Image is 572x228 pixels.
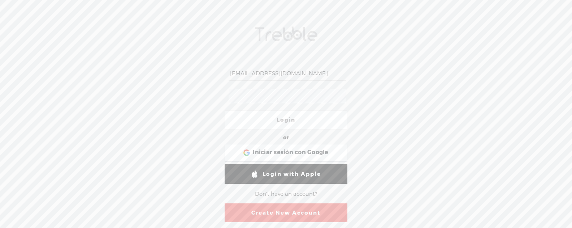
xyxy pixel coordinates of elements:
span: Iniciar sesión con Google [253,149,328,156]
a: Create New Account [225,203,347,222]
input: Username [229,67,346,81]
a: Login with Apple [225,164,347,184]
div: or [283,132,289,144]
div: Don't have an account? [255,187,317,202]
a: Login [225,110,347,130]
div: Iniciar sesión con Google [225,144,347,162]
